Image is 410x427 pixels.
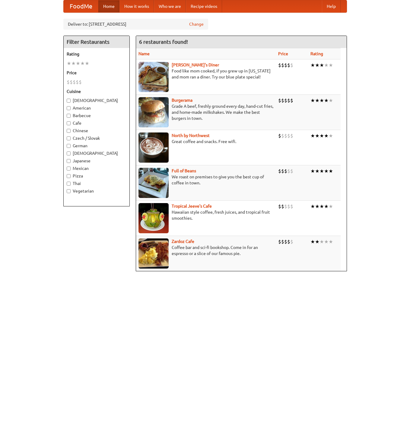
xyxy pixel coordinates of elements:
[172,62,219,67] a: [PERSON_NAME]'s Diner
[278,51,288,56] a: Price
[67,106,71,110] input: American
[284,238,287,245] li: $
[310,168,315,174] li: ★
[67,99,71,103] input: [DEMOGRAPHIC_DATA]
[67,167,71,170] input: Mexican
[98,0,119,12] a: Home
[281,168,284,174] li: $
[67,180,126,186] label: Thai
[67,189,71,193] input: Vegetarian
[284,168,287,174] li: $
[315,203,319,210] li: ★
[290,132,293,139] li: $
[138,174,273,186] p: We roast on premises to give you the best cup of coffee in town.
[67,158,126,164] label: Japanese
[67,136,71,140] input: Czech / Slovak
[138,132,169,163] img: north.jpg
[154,0,186,12] a: Who we are
[67,151,71,155] input: [DEMOGRAPHIC_DATA]
[329,132,333,139] li: ★
[67,188,126,194] label: Vegetarian
[172,168,196,173] b: Full of Beans
[172,204,212,209] a: Tropical Jeeve's Cafe
[138,238,169,269] img: zardoz.jpg
[138,68,273,80] p: Food like mom cooked, if you grew up in [US_STATE] and mom ran a diner. Try our blue plate special!
[287,238,290,245] li: $
[329,168,333,174] li: ★
[67,173,126,179] label: Pizza
[281,62,284,69] li: $
[319,238,324,245] li: ★
[324,168,329,174] li: ★
[80,60,85,67] li: ★
[310,51,323,56] a: Rating
[67,88,126,94] h5: Cuisine
[310,203,315,210] li: ★
[329,238,333,245] li: ★
[172,133,210,138] b: North by Northwest
[315,132,319,139] li: ★
[324,132,329,139] li: ★
[281,203,284,210] li: $
[324,203,329,210] li: ★
[67,165,126,171] label: Mexican
[329,62,333,69] li: ★
[310,97,315,104] li: ★
[85,60,89,67] li: ★
[76,79,79,85] li: $
[324,62,329,69] li: ★
[186,0,222,12] a: Recipe videos
[67,114,71,118] input: Barbecue
[319,168,324,174] li: ★
[319,62,324,69] li: ★
[138,51,150,56] a: Name
[67,121,71,125] input: Cafe
[278,203,281,210] li: $
[172,98,192,103] b: Burgerama
[138,62,169,92] img: sallys.jpg
[76,60,80,67] li: ★
[281,238,284,245] li: $
[138,244,273,257] p: Coffee bar and sci-fi bookshop. Come in for an espresso or a slice of our famous pie.
[284,97,287,104] li: $
[71,60,76,67] li: ★
[67,70,126,76] h5: Price
[67,135,126,141] label: Czech / Slovak
[310,132,315,139] li: ★
[290,62,293,69] li: $
[67,97,126,104] label: [DEMOGRAPHIC_DATA]
[70,79,73,85] li: $
[139,39,188,45] ng-pluralize: 6 restaurants found!
[67,182,71,186] input: Thai
[324,238,329,245] li: ★
[278,62,281,69] li: $
[284,62,287,69] li: $
[67,51,126,57] h5: Rating
[138,168,169,198] img: beans.jpg
[287,132,290,139] li: $
[329,203,333,210] li: ★
[67,128,126,134] label: Chinese
[329,97,333,104] li: ★
[319,132,324,139] li: ★
[284,203,287,210] li: $
[278,132,281,139] li: $
[281,97,284,104] li: $
[287,62,290,69] li: $
[281,132,284,139] li: $
[67,79,70,85] li: $
[319,203,324,210] li: ★
[287,203,290,210] li: $
[138,97,169,127] img: burgerama.jpg
[73,79,76,85] li: $
[284,132,287,139] li: $
[324,97,329,104] li: ★
[315,97,319,104] li: ★
[172,239,194,244] a: Zardoz Cafe
[67,174,71,178] input: Pizza
[310,238,315,245] li: ★
[315,168,319,174] li: ★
